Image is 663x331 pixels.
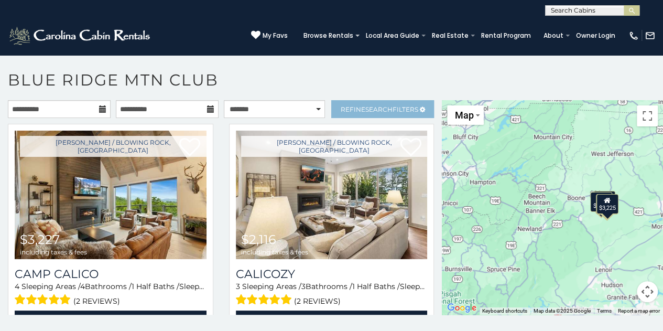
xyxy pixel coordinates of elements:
div: $1,346 [590,191,612,211]
button: Map camera controls [637,281,658,302]
span: 8 [425,282,430,291]
span: including taxes & fees [241,249,308,255]
span: Map [454,110,473,121]
span: $2,116 [241,232,276,247]
span: (2 reviews) [73,294,120,308]
div: Sleeping Areas / Bathrooms / Sleeps: [236,281,428,308]
button: Keyboard shortcuts [482,307,527,315]
span: $3,227 [20,232,60,247]
a: Real Estate [427,28,474,43]
span: 8 [204,282,209,291]
span: including taxes & fees [20,249,87,255]
button: Change map style [447,105,484,125]
span: 4 [15,282,19,291]
span: 3 [236,282,240,291]
a: Terms (opens in new tab) [597,308,612,314]
span: Map data ©2025 Google [534,308,591,314]
a: Camp Calico [15,267,206,281]
a: [PERSON_NAME] / Blowing Rock, [GEOGRAPHIC_DATA] [20,136,206,157]
span: 1 Half Baths / [352,282,400,291]
img: White-1-2.png [8,25,153,46]
a: Browse Rentals [298,28,358,43]
div: Sleeping Areas / Bathrooms / Sleeps: [15,281,206,308]
a: Local Area Guide [361,28,425,43]
span: 1 Half Baths / [132,282,179,291]
a: About [538,28,569,43]
div: $3,225 [596,194,618,214]
a: RefineSearchFilters [331,100,434,118]
a: My Favs [251,30,288,41]
a: Calicozy $2,116 including taxes & fees [236,131,428,259]
img: Camp Calico [15,131,206,259]
span: My Favs [263,31,288,40]
a: Open this area in Google Maps (opens a new window) [444,301,479,315]
span: (2 reviews) [294,294,341,308]
img: Google [444,301,479,315]
span: Refine Filters [341,105,418,113]
a: Calicozy [236,267,428,281]
span: Search [365,105,393,113]
img: Calicozy [236,131,428,259]
a: [PERSON_NAME] / Blowing Rock, [GEOGRAPHIC_DATA] [241,136,428,157]
span: 3 [301,282,306,291]
a: Owner Login [571,28,621,43]
img: mail-regular-white.png [645,30,655,41]
div: $1,948 [593,190,615,210]
button: Toggle fullscreen view [637,105,658,126]
a: Rental Program [476,28,536,43]
a: Report a map error [618,308,660,314]
img: phone-regular-white.png [628,30,639,41]
a: Camp Calico $3,227 including taxes & fees [15,131,206,259]
span: 4 [80,282,85,291]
